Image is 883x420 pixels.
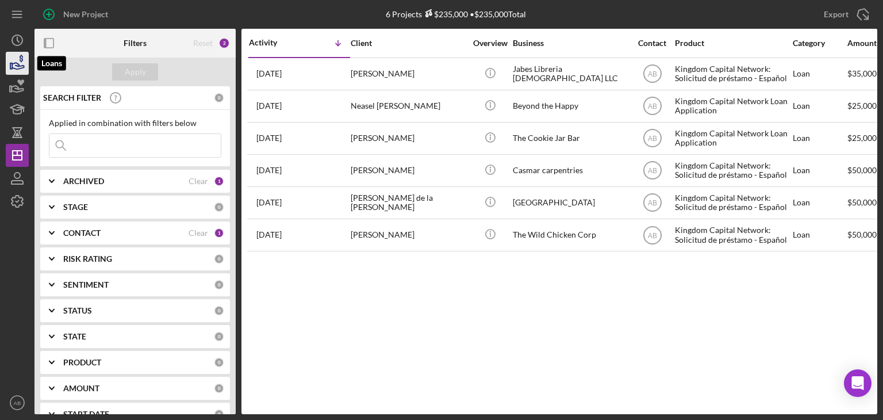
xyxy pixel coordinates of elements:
[63,358,101,367] b: PRODUCT
[647,135,657,143] text: AB
[189,228,208,238] div: Clear
[214,93,224,103] div: 0
[63,3,108,26] div: New Project
[63,410,109,419] b: START DATE
[631,39,674,48] div: Contact
[351,123,466,154] div: [PERSON_NAME]
[6,391,29,414] button: AB
[249,38,300,47] div: Activity
[647,231,657,239] text: AB
[63,280,109,289] b: SENTIMENT
[214,254,224,264] div: 0
[214,383,224,394] div: 0
[256,101,282,110] time: 2025-08-30 20:35
[647,70,657,78] text: AB
[214,280,224,290] div: 0
[793,220,846,250] div: Loan
[214,202,224,212] div: 0
[63,228,101,238] b: CONTACT
[847,197,877,207] span: $50,000
[793,188,846,218] div: Loan
[63,254,112,264] b: RISK RATING
[214,228,224,238] div: 1
[513,91,628,121] div: Beyond the Happy
[351,59,466,89] div: [PERSON_NAME]
[256,69,282,78] time: 2025-09-10 04:10
[256,198,282,207] time: 2025-06-20 16:15
[847,101,877,110] span: $25,000
[214,409,224,419] div: 0
[824,3,849,26] div: Export
[351,155,466,186] div: [PERSON_NAME]
[675,220,790,250] div: Kingdom Capital Network: Solicitud de préstamo - Español
[218,37,230,49] div: 2
[63,203,88,212] b: STAGE
[675,123,790,154] div: Kingdom Capital Network Loan Application
[63,306,92,315] b: STATUS
[256,230,282,239] time: 2025-06-18 15:32
[675,91,790,121] div: Kingdom Capital Network Loan Application
[49,119,221,128] div: Applied in combination with filters below
[513,188,628,218] div: [GEOGRAPHIC_DATA]
[675,59,790,89] div: Kingdom Capital Network: Solicitud de préstamo - Español
[675,188,790,218] div: Kingdom Capital Network: Solicitud de préstamo - Español
[793,155,846,186] div: Loan
[193,39,213,48] div: Reset
[647,167,657,175] text: AB
[647,199,657,207] text: AB
[125,63,146,81] div: Apply
[675,39,790,48] div: Product
[214,176,224,186] div: 1
[112,63,158,81] button: Apply
[513,39,628,48] div: Business
[847,165,877,175] span: $50,000
[844,369,872,397] div: Open Intercom Messenger
[351,188,466,218] div: [PERSON_NAME] de la [PERSON_NAME]
[189,177,208,186] div: Clear
[256,166,282,175] time: 2025-06-25 20:25
[422,9,468,19] div: $235,000
[513,155,628,186] div: Casmar carpentries
[43,93,101,102] b: SEARCH FILTER
[847,68,877,78] span: $35,000
[513,123,628,154] div: The Cookie Jar Bar
[847,230,877,239] span: $50,000
[793,59,846,89] div: Loan
[351,91,466,121] div: Neasel [PERSON_NAME]
[63,384,99,393] b: AMOUNT
[351,220,466,250] div: [PERSON_NAME]
[513,59,628,89] div: Jabes Libreria [DEMOGRAPHIC_DATA] LLC
[256,133,282,143] time: 2025-07-07 15:24
[63,332,86,341] b: STATE
[124,39,147,48] b: Filters
[847,133,877,143] span: $25,000
[34,3,120,26] button: New Project
[793,39,846,48] div: Category
[675,155,790,186] div: Kingdom Capital Network: Solicitud de préstamo - Español
[812,3,877,26] button: Export
[351,39,466,48] div: Client
[386,9,526,19] div: 6 Projects • $235,000 Total
[469,39,512,48] div: Overview
[63,177,104,186] b: ARCHIVED
[214,357,224,368] div: 0
[513,220,628,250] div: The Wild Chicken Corp
[647,102,657,110] text: AB
[793,91,846,121] div: Loan
[214,331,224,342] div: 0
[793,123,846,154] div: Loan
[214,306,224,316] div: 0
[14,400,21,406] text: AB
